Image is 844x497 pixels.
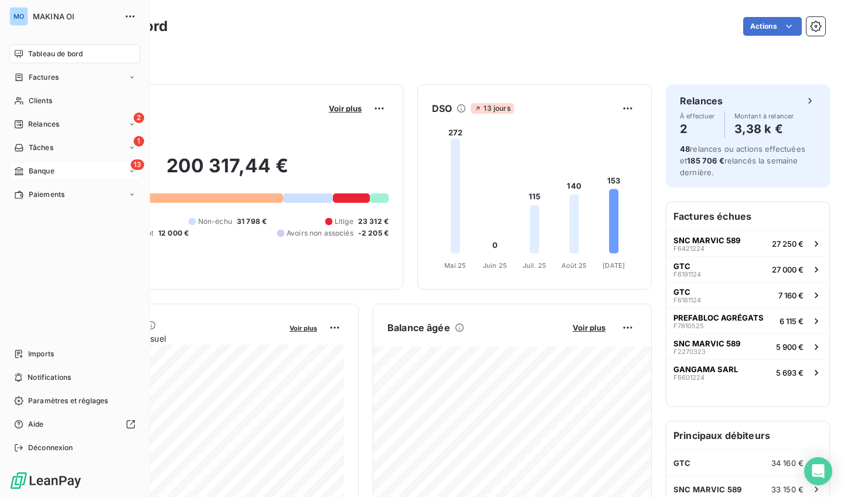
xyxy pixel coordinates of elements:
span: Tableau de bord [28,49,83,59]
span: PREFABLOC AGRÉGATS [673,313,764,322]
tspan: Juil. 25 [523,261,546,270]
span: GTC [673,287,690,297]
button: SNC MARVIC 589F642122427 250 € [666,230,829,256]
span: GTC [673,458,690,468]
span: 27 000 € [772,265,804,274]
h4: 3,38 k € [734,120,794,138]
span: 13 [131,159,144,170]
span: Montant à relancer [734,113,794,120]
span: Aide [28,419,44,430]
span: Clients [29,96,52,106]
span: 13 jours [471,103,513,114]
span: 7 160 € [778,291,804,300]
a: Aide [9,415,140,434]
button: Actions [743,17,802,36]
tspan: Août 25 [561,261,587,270]
span: Imports [28,349,54,359]
span: Déconnexion [28,442,73,453]
span: 12 000 € [158,228,189,239]
span: Banque [29,166,55,176]
span: Factures [29,72,59,83]
h4: 2 [680,120,715,138]
span: Non-échu [198,216,232,227]
span: Chiffre d'affaires mensuel [66,332,281,345]
span: relances ou actions effectuées et relancés la semaine dernière. [680,144,805,177]
span: F7810525 [673,322,704,329]
h6: Principaux débiteurs [666,421,829,450]
span: Notifications [28,372,71,383]
span: F6191124 [673,271,701,278]
span: MAKINA OI [33,12,117,21]
button: GTCF619112427 000 € [666,256,829,282]
span: 31 798 € [237,216,267,227]
span: -2 205 € [358,228,389,239]
button: SNC MARVIC 589F22703235 900 € [666,333,829,359]
span: SNC MARVIC 589 [673,236,740,245]
span: F6601224 [673,374,705,381]
h6: Factures échues [666,202,829,230]
span: 1 [134,136,144,147]
div: Open Intercom Messenger [804,457,832,485]
span: Voir plus [573,323,605,332]
span: 23 312 € [358,216,389,227]
span: Paiements [29,189,64,200]
span: 2 [134,113,144,123]
span: Relances [28,119,59,130]
span: Avoirs non associés [287,228,353,239]
h6: Relances [680,94,723,108]
h6: DSO [432,101,452,115]
span: 5 693 € [776,368,804,377]
tspan: Mai 25 [444,261,466,270]
h2: 200 317,44 € [66,154,389,189]
span: Paramètres et réglages [28,396,108,406]
span: SNC MARVIC 589 [673,339,740,348]
span: Litige [335,216,353,227]
span: 5 900 € [776,342,804,352]
button: Voir plus [286,322,321,333]
span: 27 250 € [772,239,804,249]
span: 6 115 € [780,316,804,326]
span: Voir plus [329,104,362,113]
h6: Balance âgée [387,321,450,335]
span: F6181124 [673,297,701,304]
tspan: Juin 25 [483,261,507,270]
span: GANGAMA SARL [673,365,738,374]
span: Tâches [29,142,53,153]
span: Voir plus [290,324,317,332]
span: GTC [673,261,690,271]
img: Logo LeanPay [9,471,82,490]
span: 34 160 € [771,458,804,468]
button: Voir plus [569,322,609,333]
span: F6421224 [673,245,705,252]
button: Voir plus [325,103,365,114]
span: SNC MARVIC 589 [673,485,741,494]
tspan: [DATE] [603,261,625,270]
span: À effectuer [680,113,715,120]
button: GANGAMA SARLF66012245 693 € [666,359,829,385]
div: MO [9,7,28,26]
span: 48 [680,144,690,154]
span: F2270323 [673,348,706,355]
span: 33 150 € [771,485,804,494]
button: GTCF61811247 160 € [666,282,829,308]
span: 185 706 € [687,156,724,165]
button: PREFABLOC AGRÉGATSF78105256 115 € [666,308,829,333]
